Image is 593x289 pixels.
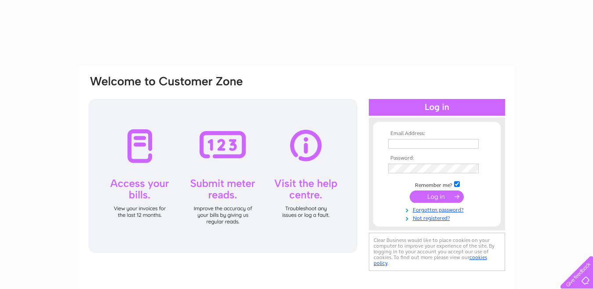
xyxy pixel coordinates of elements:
[386,155,488,161] th: Password:
[410,190,464,203] input: Submit
[386,180,488,189] td: Remember me?
[374,254,487,266] a: cookies policy
[386,131,488,137] th: Email Address:
[369,233,505,271] div: Clear Business would like to place cookies on your computer to improve your experience of the sit...
[388,205,488,213] a: Forgotten password?
[388,213,488,222] a: Not registered?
